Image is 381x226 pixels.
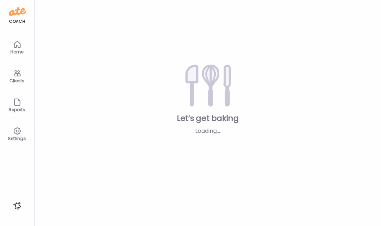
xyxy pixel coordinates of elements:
[9,6,26,17] img: ate
[4,136,30,141] div: Settings
[4,78,30,83] div: Clients
[46,113,369,124] div: Let’s get baking
[4,49,30,54] div: Home
[4,107,30,112] div: Reports
[158,127,258,135] div: Loading...
[9,18,25,25] div: coach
